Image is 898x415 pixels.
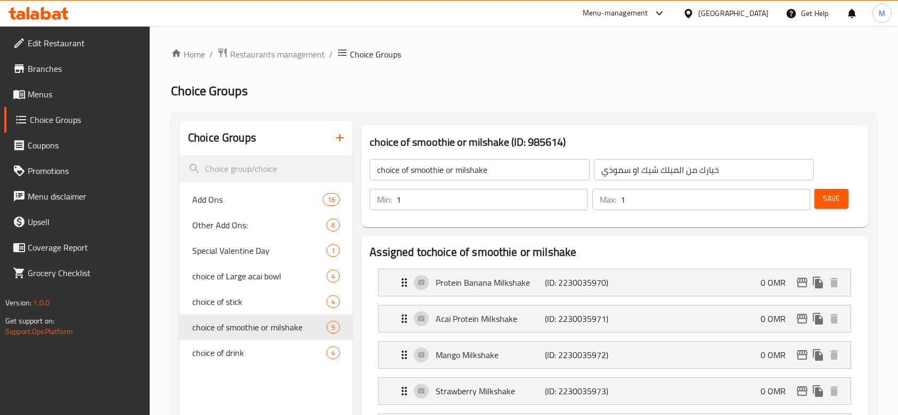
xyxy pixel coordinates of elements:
div: Choices [326,244,340,257]
p: (ID: 2230035972) [545,348,618,361]
p: Max: [600,193,616,206]
span: Save [823,192,840,205]
div: choice of drink4 [179,340,353,366]
div: choice of stick4 [179,289,353,314]
span: Upsell [28,215,142,228]
button: delete [826,383,842,399]
p: 0 OMR [761,276,794,289]
span: choice of stick [192,295,326,308]
button: duplicate [810,275,826,290]
span: Other Add Ons: [192,219,326,231]
button: duplicate [810,311,826,327]
button: edit [794,275,810,290]
p: 0 OMR [761,348,794,361]
a: Menu disclaimer [4,184,150,209]
span: Coverage Report [28,241,142,254]
span: 9 [327,322,339,333]
span: Add Ons [192,193,323,206]
p: Protein Banana Milkshake [436,276,545,289]
li: Expand [370,301,860,337]
p: Mango Milkshake [436,348,545,361]
span: 4 [327,271,339,281]
nav: breadcrumb [171,47,877,61]
li: Expand [370,337,860,373]
span: Menu disclaimer [28,190,142,203]
button: edit [794,383,810,399]
div: Expand [379,342,851,368]
a: Choice Groups [4,107,150,132]
p: 0 OMR [761,385,794,397]
li: / [329,48,333,61]
span: choice of smoothie or milshake [192,321,326,334]
p: Strawberry Milkshake [436,385,545,397]
div: Choices [326,346,340,359]
p: (ID: 2230035971) [545,312,618,325]
a: Support.OpsPlatform [5,325,73,338]
h2: Assigned to choice of smoothie or milshake [370,244,860,260]
p: 0 OMR [761,312,794,325]
a: Coupons [4,132,150,158]
a: Restaurants management [217,47,325,61]
span: 1.0.0 [33,296,50,310]
a: Coverage Report [4,235,150,260]
button: duplicate [810,347,826,363]
li: Expand [370,373,860,409]
span: 1 [327,246,339,256]
button: edit [794,347,810,363]
span: Branches [28,62,142,75]
span: 4 [327,297,339,307]
a: Promotions [4,158,150,184]
span: Edit Restaurant [28,37,142,49]
span: 6 [327,220,339,230]
div: Expand [379,378,851,404]
h2: Choice Groups [188,130,256,146]
button: edit [794,311,810,327]
span: Restaurants management [230,48,325,61]
div: Other Add Ons:6 [179,212,353,238]
span: Choice Groups [350,48,401,61]
span: Menus [28,88,142,101]
div: Choices [326,219,340,231]
div: Expand [379,305,851,332]
div: Choices [323,193,340,206]
div: Expand [379,269,851,296]
span: Special Valentine Day [192,244,326,257]
button: duplicate [810,383,826,399]
span: M [879,7,885,19]
button: delete [826,275,842,290]
span: choice of Large acai bowl [192,270,326,283]
p: Acai Protein Milkshake [436,312,545,325]
button: delete [826,347,842,363]
a: Upsell [4,209,150,235]
span: 16 [323,195,339,205]
a: Grocery Checklist [4,260,150,286]
li: / [209,48,213,61]
a: Branches [4,56,150,81]
div: Special Valentine Day1 [179,238,353,263]
div: [GEOGRAPHIC_DATA] [698,7,769,19]
a: Home [171,48,205,61]
div: Add Ons16 [179,187,353,212]
button: Save [814,189,848,209]
div: Menu-management [583,7,648,20]
p: (ID: 2230035970) [545,276,618,289]
span: Version: [5,296,31,310]
div: Choices [326,270,340,283]
span: 4 [327,348,339,358]
span: Get support on: [5,314,54,328]
input: search [179,155,353,182]
span: Coupons [28,139,142,152]
div: choice of Large acai bowl4 [179,263,353,289]
button: delete [826,311,842,327]
p: (ID: 2230035973) [545,385,618,397]
span: Grocery Checklist [28,267,142,279]
div: choice of smoothie or milshake9 [179,314,353,340]
a: Edit Restaurant [4,30,150,56]
h3: choice of smoothie or milshake (ID: 985614) [370,134,860,151]
li: Expand [370,264,860,301]
span: choice of drink [192,346,326,359]
a: Menus [4,81,150,107]
span: Promotions [28,164,142,177]
span: Choice Groups [30,113,142,126]
p: Min: [377,193,392,206]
